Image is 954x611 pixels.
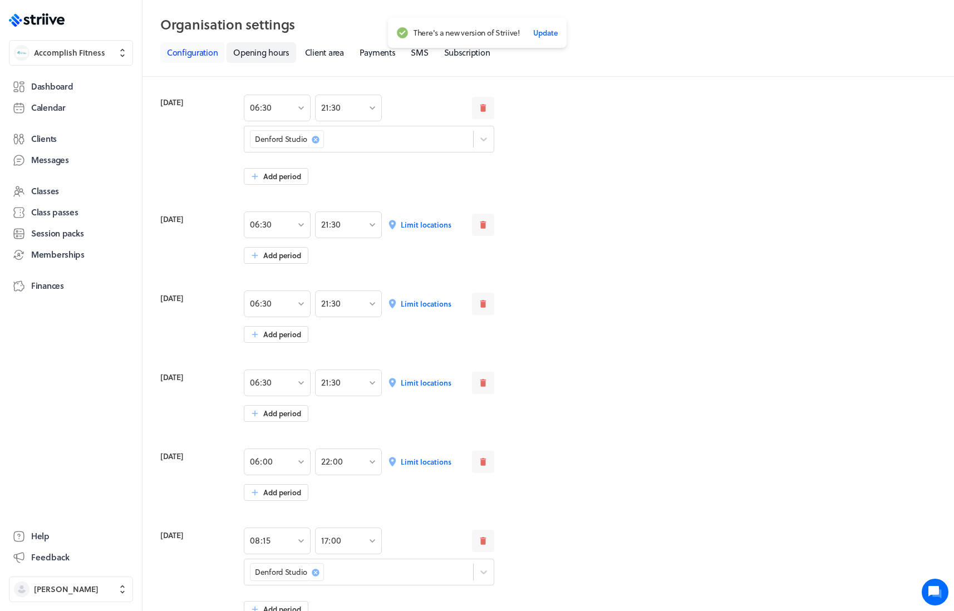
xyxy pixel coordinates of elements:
h2: We're here to help. Ask us anything! [17,74,206,110]
a: SMS [404,42,435,63]
a: Configuration [160,42,224,63]
p: [DATE] [160,449,242,496]
button: Limit locations [389,451,451,473]
a: Clients [9,129,133,149]
a: Memberships [9,245,133,265]
span: Finances [31,280,64,292]
span: Feedback [31,551,70,563]
button: Add period [244,247,308,264]
span: There's a new version of Striive! [414,28,520,38]
p: [DATE] [160,369,242,417]
a: Subscription [437,42,497,63]
span: Messages [31,154,69,166]
p: [DATE] [160,211,242,259]
span: Limit locations [401,378,451,388]
a: Payments [353,42,402,63]
span: Memberships [31,249,85,260]
button: Limit locations [389,214,451,236]
button: Limit locations [389,293,451,315]
span: Clients [31,133,57,145]
span: Classes [31,185,59,197]
button: Accomplish FitnessAccomplish Fitness [9,40,133,66]
span: Limit locations [401,299,451,309]
p: [DATE] [160,290,242,338]
img: Accomplish Fitness [14,45,29,61]
span: New conversation [72,136,134,145]
span: Calendar [31,102,66,114]
span: Dashboard [31,81,73,92]
nav: Tabs [160,42,936,63]
span: Session packs [31,228,83,239]
button: Add period [244,326,308,343]
button: Add period [244,484,308,501]
a: Classes [9,181,133,201]
h2: Organisation settings [160,13,936,36]
a: Help [9,526,133,546]
span: Accomplish Fitness [34,47,105,58]
input: Search articles [32,191,199,214]
button: Add period [244,405,308,422]
span: Class passes [31,206,78,218]
span: Add period [263,487,301,497]
a: Class passes [9,203,133,223]
button: Update [533,24,557,41]
span: Limit locations [401,220,451,230]
a: Session packs [9,224,133,244]
a: Finances [9,276,133,296]
button: Limit locations [389,372,451,394]
p: [DATE] [160,95,242,180]
a: Calendar [9,98,133,118]
a: Dashboard [9,77,133,97]
span: Add period [263,171,301,181]
a: Opening hours [227,42,296,63]
button: [PERSON_NAME] [9,576,133,602]
span: [PERSON_NAME] [34,584,99,595]
div: Denford Studio [252,132,309,146]
div: Denford Studio [252,565,309,579]
button: Feedback [9,548,133,568]
a: Messages [9,150,133,170]
span: Add period [263,329,301,339]
p: Find an answer quickly [15,173,208,186]
span: Limit locations [401,457,451,467]
button: Add period [244,168,308,185]
span: Add period [263,250,301,260]
span: Add period [263,408,301,418]
h1: Hi [PERSON_NAME] [17,54,206,72]
button: New conversation [17,130,205,152]
iframe: gist-messenger-bubble-iframe [922,579,948,605]
span: Help [31,530,50,542]
span: Update [533,28,557,38]
a: Client area [298,42,351,63]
